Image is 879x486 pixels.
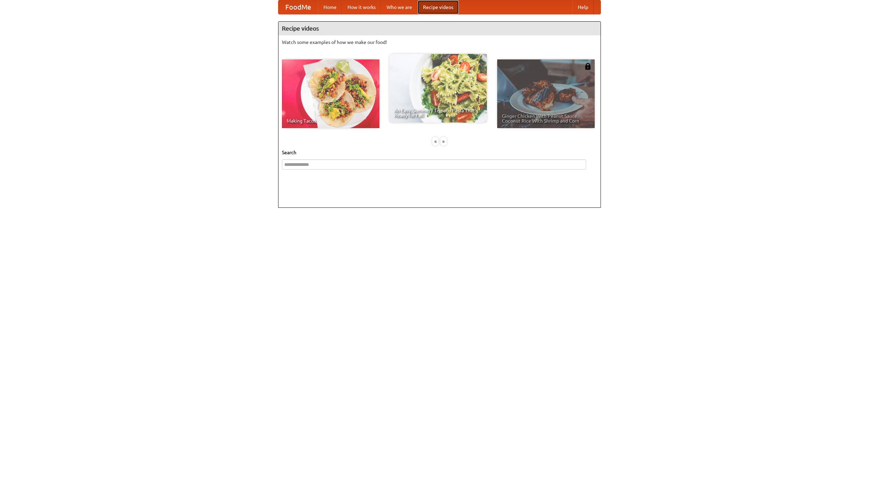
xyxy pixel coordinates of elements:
div: » [441,137,447,146]
a: Home [318,0,342,14]
p: Watch some examples of how we make our food! [282,39,597,46]
a: An Easy, Summery Tomato Pasta That's Ready for Fall [389,54,487,123]
a: FoodMe [278,0,318,14]
a: How it works [342,0,381,14]
a: Recipe videos [418,0,459,14]
a: Help [572,0,594,14]
div: « [432,137,438,146]
a: Making Tacos [282,59,379,128]
h5: Search [282,149,597,156]
span: Making Tacos [287,118,375,123]
h4: Recipe videos [278,22,601,35]
a: Who we are [381,0,418,14]
span: An Easy, Summery Tomato Pasta That's Ready for Fall [394,108,482,118]
img: 483408.png [584,63,591,70]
